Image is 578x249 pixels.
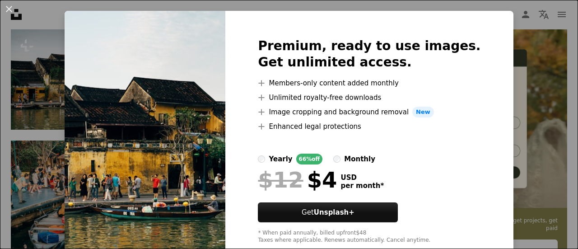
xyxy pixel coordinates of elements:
li: Unlimited royalty-free downloads [258,92,480,103]
h2: Premium, ready to use images. Get unlimited access. [258,38,480,70]
input: monthly [333,155,340,163]
span: $12 [258,168,303,192]
div: monthly [344,154,375,164]
div: 66% off [296,154,323,164]
span: per month * [340,182,384,190]
button: GetUnsplash+ [258,202,398,222]
li: Enhanced legal protections [258,121,480,132]
div: $4 [258,168,337,192]
div: yearly [269,154,292,164]
span: New [412,107,434,117]
strong: Unsplash+ [314,208,354,216]
li: Image cropping and background removal [258,107,480,117]
div: * When paid annually, billed upfront $48 Taxes where applicable. Renews automatically. Cancel any... [258,230,480,244]
input: yearly66%off [258,155,265,163]
span: USD [340,174,384,182]
li: Members-only content added monthly [258,78,480,89]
